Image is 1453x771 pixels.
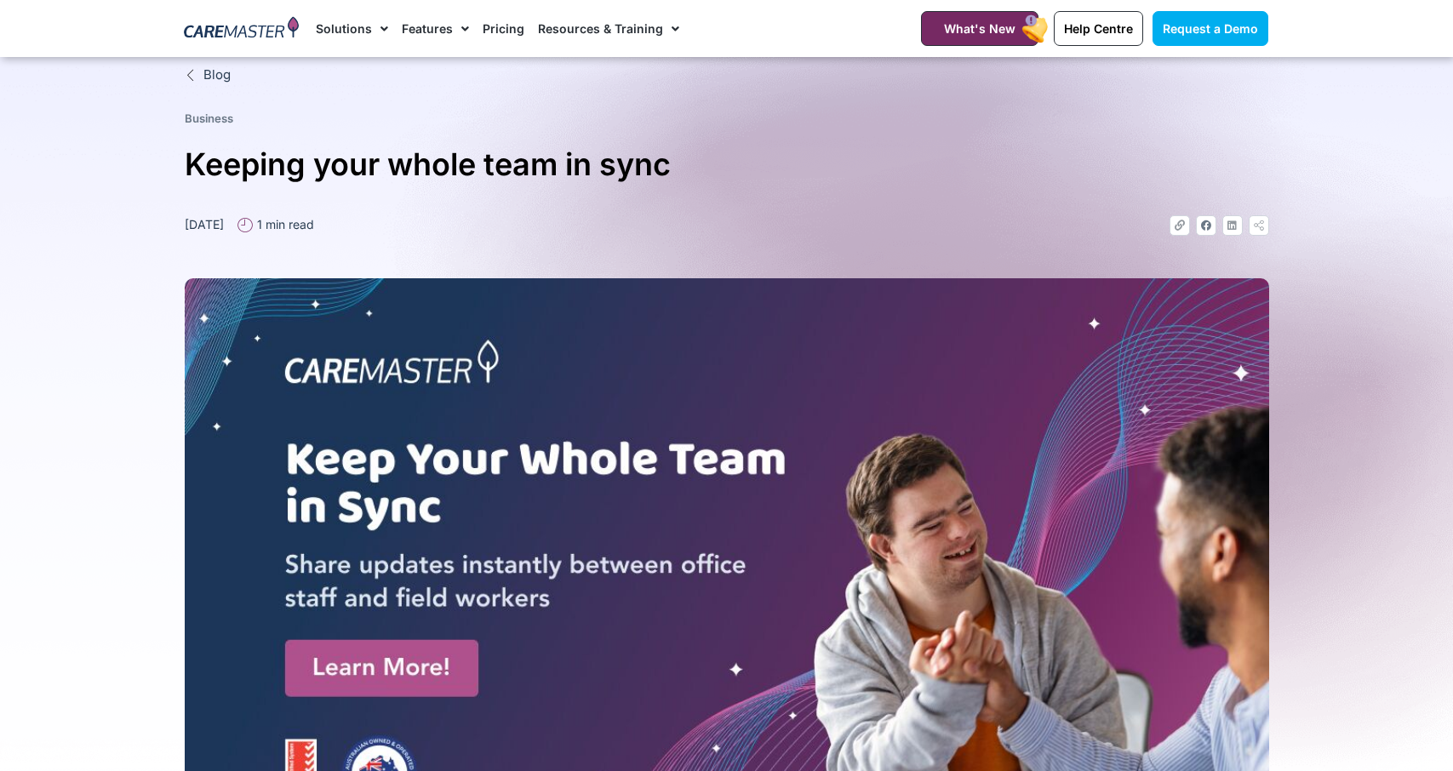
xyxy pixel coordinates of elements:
[1064,21,1133,36] span: Help Centre
[184,16,299,42] img: CareMaster Logo
[253,215,314,233] span: 1 min read
[1153,11,1268,46] a: Request a Demo
[185,111,233,125] a: Business
[199,66,231,85] span: Blog
[185,140,1269,190] h1: Keeping your whole team in sync
[1163,21,1258,36] span: Request a Demo
[185,66,1269,85] a: Blog
[185,217,224,231] time: [DATE]
[944,21,1015,36] span: What's New
[921,11,1038,46] a: What's New
[1054,11,1143,46] a: Help Centre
